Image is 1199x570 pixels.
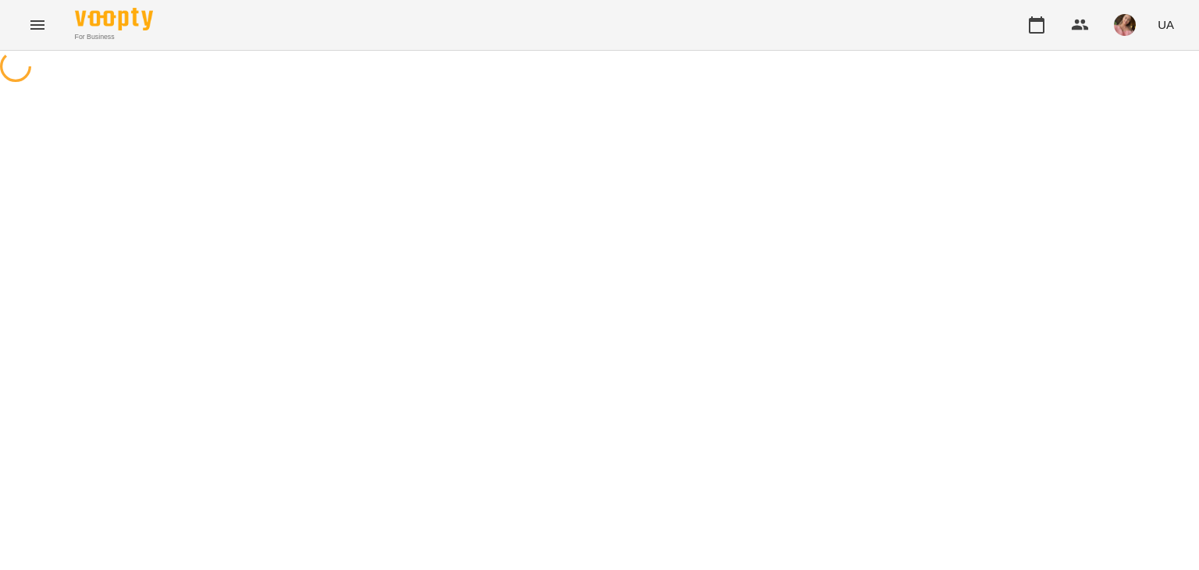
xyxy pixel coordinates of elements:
[75,8,153,30] img: Voopty Logo
[1114,14,1136,36] img: e4201cb721255180434d5b675ab1e4d4.jpg
[19,6,56,44] button: Menu
[75,32,153,42] span: For Business
[1158,16,1174,33] span: UA
[1151,10,1180,39] button: UA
